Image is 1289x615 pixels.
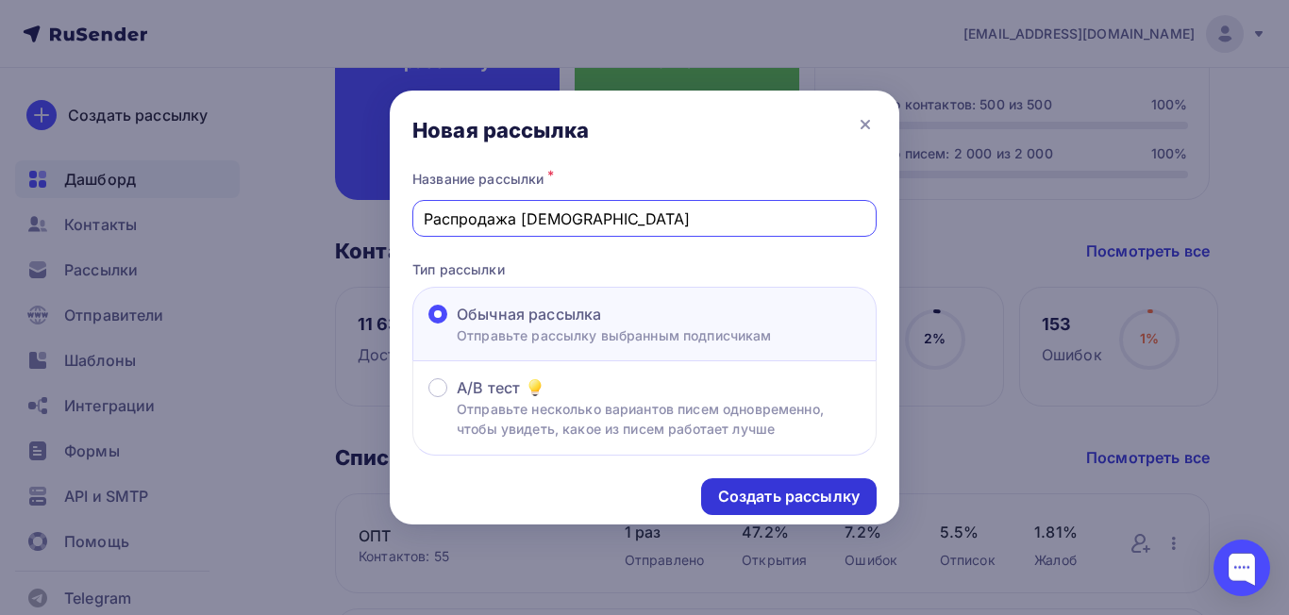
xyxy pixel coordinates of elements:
p: Тип рассылки [412,259,877,279]
p: Отправьте несколько вариантов писем одновременно, чтобы увидеть, какое из писем работает лучше [457,399,861,439]
span: A/B тест [457,376,520,399]
p: Отправьте рассылку выбранным подписчикам [457,325,772,345]
div: Название рассылки [412,166,877,192]
div: Создать рассылку [718,486,860,507]
input: Придумайте название рассылки [424,208,866,230]
span: Обычная рассылка [457,303,601,325]
div: Новая рассылка [412,117,589,143]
